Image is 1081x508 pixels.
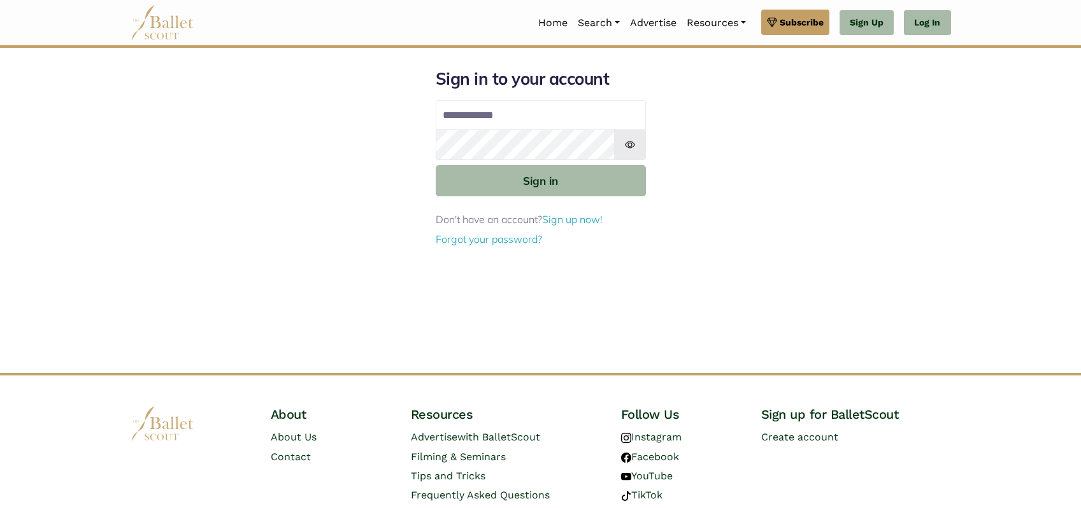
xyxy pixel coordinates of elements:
a: Tips and Tricks [411,470,485,482]
a: Home [533,10,573,36]
a: Sign Up [840,10,894,36]
a: Frequently Asked Questions [411,489,550,501]
img: tiktok logo [621,491,631,501]
a: Advertise [625,10,682,36]
a: Log In [904,10,950,36]
p: Don't have an account? [436,212,646,228]
h4: About [271,406,390,423]
button: Sign in [436,165,646,196]
a: Search [573,10,625,36]
span: Subscribe [780,15,824,29]
h4: Sign up for BalletScout [761,406,951,423]
a: Subscribe [761,10,829,35]
a: TikTok [621,489,662,501]
img: gem.svg [767,15,777,29]
a: Sign up now! [542,213,603,226]
a: Forgot your password? [436,233,542,245]
a: Advertisewith BalletScout [411,431,540,443]
img: youtube logo [621,472,631,482]
img: facebook logo [621,453,631,463]
a: Contact [271,451,311,463]
span: with BalletScout [457,431,540,443]
a: Instagram [621,431,682,443]
img: instagram logo [621,433,631,443]
a: Filming & Seminars [411,451,506,463]
a: About Us [271,431,317,443]
h1: Sign in to your account [436,68,646,90]
img: logo [131,406,194,441]
a: Create account [761,431,838,443]
a: YouTube [621,470,673,482]
h4: Resources [411,406,601,423]
h4: Follow Us [621,406,741,423]
a: Resources [682,10,751,36]
a: Facebook [621,451,679,463]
